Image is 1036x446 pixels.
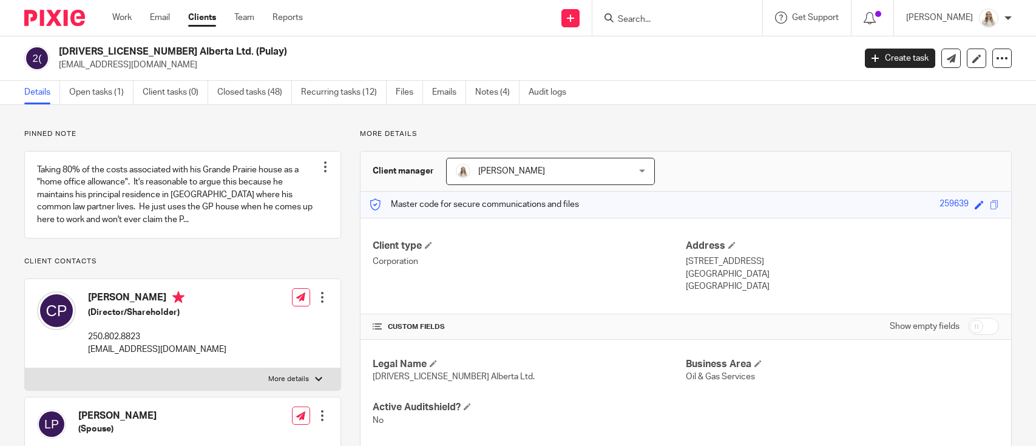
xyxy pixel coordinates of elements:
p: [PERSON_NAME] [906,12,973,24]
h4: [PERSON_NAME] [78,410,217,422]
span: [PERSON_NAME] [478,167,545,175]
img: Pixie [24,10,85,26]
a: Notes (4) [475,81,520,104]
h4: CUSTOM FIELDS [373,322,686,332]
p: 250.802.8823 [88,331,226,343]
p: [GEOGRAPHIC_DATA] [686,268,999,280]
p: More details [268,374,309,384]
img: svg%3E [37,291,76,330]
a: Details [24,81,60,104]
a: Clients [188,12,216,24]
p: Master code for secure communications and files [370,198,579,211]
h4: [PERSON_NAME] [88,291,226,306]
p: [EMAIL_ADDRESS][DOMAIN_NAME] [88,343,226,356]
span: [DRIVERS_LICENSE_NUMBER] Alberta Ltd. [373,373,535,381]
h4: Client type [373,240,686,252]
p: More details [360,129,1012,139]
a: Recurring tasks (12) [301,81,387,104]
img: svg%3E [37,410,66,439]
h4: Active Auditshield? [373,401,686,414]
h2: [DRIVERS_LICENSE_NUMBER] Alberta Ltd. (Pulay) [59,46,689,58]
img: Headshot%2011-2024%20white%20background%20square%202.JPG [979,8,998,28]
p: Pinned note [24,129,341,139]
p: [GEOGRAPHIC_DATA] [686,280,999,292]
a: Audit logs [529,81,575,104]
h4: Address [686,240,999,252]
a: Team [234,12,254,24]
a: Open tasks (1) [69,81,134,104]
h4: Legal Name [373,358,686,371]
span: Get Support [792,13,839,22]
a: Closed tasks (48) [217,81,292,104]
a: Work [112,12,132,24]
i: Primary [172,291,185,303]
a: Client tasks (0) [143,81,208,104]
a: Email [150,12,170,24]
h4: Business Area [686,358,999,371]
h3: Client manager [373,165,434,177]
a: Reports [273,12,303,24]
h5: (Director/Shareholder) [88,306,226,319]
p: Client contacts [24,257,341,266]
p: [STREET_ADDRESS] [686,255,999,268]
h5: (Spouse) [78,423,217,435]
a: Create task [865,49,935,68]
img: Headshot%2011-2024%20white%20background%20square%202.JPG [456,164,470,178]
span: Oil & Gas Services [686,373,755,381]
label: Show empty fields [890,320,960,333]
div: 259639 [940,198,969,212]
p: [EMAIL_ADDRESS][DOMAIN_NAME] [59,59,847,71]
span: No [373,416,384,425]
img: svg%3E [24,46,50,71]
input: Search [617,15,726,25]
a: Files [396,81,423,104]
a: Emails [432,81,466,104]
p: Corporation [373,255,686,268]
